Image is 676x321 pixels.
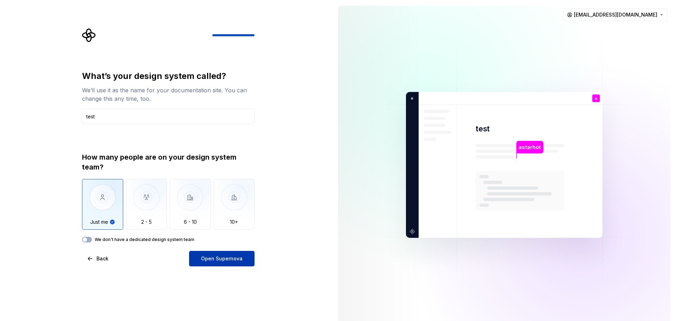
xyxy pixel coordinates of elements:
div: How many people are on your design system team? [82,152,255,172]
span: [EMAIL_ADDRESS][DOMAIN_NAME] [574,11,657,18]
label: We don't have a dedicated design system team [95,237,194,242]
button: Back [82,251,114,266]
p: test [476,124,490,134]
p: astarhot [519,143,541,151]
p: a [595,97,597,100]
p: a [408,95,413,101]
div: What’s your design system called? [82,70,255,82]
button: Open Supernova [189,251,255,266]
span: Open Supernova [201,255,243,262]
span: Back [96,255,108,262]
svg: Supernova Logo [82,28,96,42]
div: We’ll use it as the name for your documentation site. You can change this any time, too. [82,86,255,103]
input: Design system name [82,109,255,124]
button: [EMAIL_ADDRESS][DOMAIN_NAME] [564,8,668,21]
